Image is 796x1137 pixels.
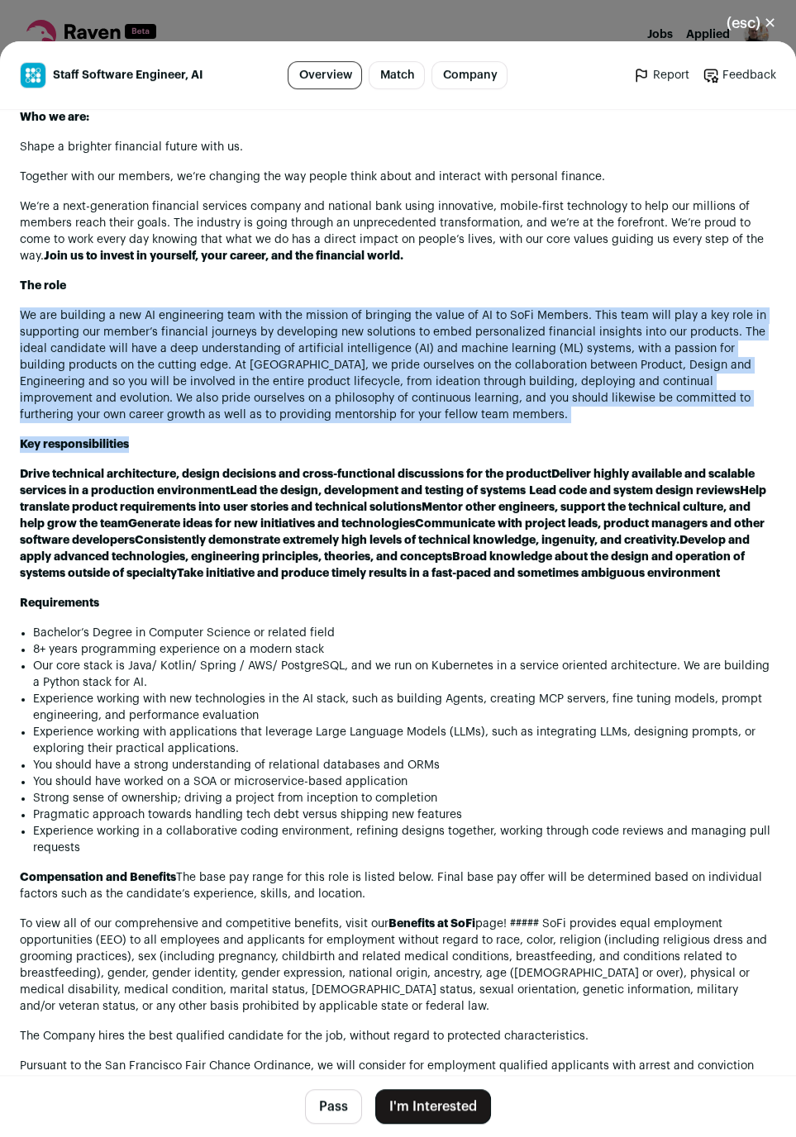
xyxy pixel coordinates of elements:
[33,773,776,790] li: You should have worked on a SOA or microservice-based application
[33,724,776,757] li: Experience working with applications that leverage Large Language Models (LLMs), such as integrat...
[21,63,45,88] img: edea3224f489481cfa4f28db5701491420f17de81af8a4acba581c2363eeb547.jpg
[44,250,403,262] strong: Join us to invest in yourself, your career, and the financial world.
[135,535,679,546] strong: Consistently demonstrate extremely high levels of technical knowledge, ingenuity, and creativity.
[20,1058,776,1091] h5: Pursuant to the San Francisco Fair Chance Ordinance, we will consider for employment qualified ap...
[128,518,415,530] strong: Generate ideas for new initiatives and technologies
[20,439,129,450] strong: Key responsibilities
[20,597,99,609] strong: Requirements
[288,61,362,89] a: Overview
[431,61,508,89] a: Company
[33,641,776,658] li: 8+ years programming experience on a modern stack
[707,5,796,41] button: Close modal
[703,67,776,83] a: Feedback
[33,658,776,691] li: Our core stack is Java/ Kotlin/ Spring / AWS/ PostgreSQL, and we run on Kubernetes in a service o...
[230,485,526,497] strong: Lead the design, development and testing of systems
[20,869,776,902] p: The base pay range for this role is listed below. Final base pay offer will be determined based o...
[33,790,776,806] li: Strong sense of ownership; driving a project from inception to completion
[388,918,475,930] a: Benefits at SoFi
[305,1089,362,1124] button: Pass
[33,823,776,856] li: Experience working in a collaborative coding environment, refining designs together, working thro...
[20,872,176,883] strong: Compensation and Benefits
[369,61,425,89] a: Match
[20,307,776,423] p: We are building a new AI engineering team with the mission of bringing the value of AI to SoFi Me...
[33,625,776,641] li: Bachelor’s Degree in Computer Science or related field
[20,112,89,123] strong: Who we are:
[375,1089,491,1124] button: I'm Interested
[33,757,776,773] li: You should have a strong understanding of relational databases and ORMs
[20,1028,776,1044] h5: The Company hires the best qualified candidate for the job, without regard to protected character...
[529,485,740,497] strong: Lead code and system design reviews
[20,198,776,264] p: We’re a next-generation financial services company and national bank using innovative, mobile-fir...
[20,139,776,155] p: Shape a brighter financial future with us.
[20,469,551,480] strong: Drive technical architecture, design decisions and cross-functional discussions for the product
[20,169,776,185] p: Together with our members, we’re changing the way people think about and interact with personal f...
[20,916,776,1015] p: To view all of our comprehensive and competitive benefits, visit our page! ##### SoFi provides eq...
[33,806,776,823] li: Pragmatic approach towards handling tech debt versus shipping new features
[33,691,776,724] li: Experience working with new technologies in the AI stack, such as building Agents, creating MCP s...
[20,280,66,292] strong: The role
[53,67,203,83] span: Staff Software Engineer, AI
[633,67,689,83] a: Report
[177,568,720,579] strong: Take initiative and produce timely results in a fast-paced and sometimes ambiguous environment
